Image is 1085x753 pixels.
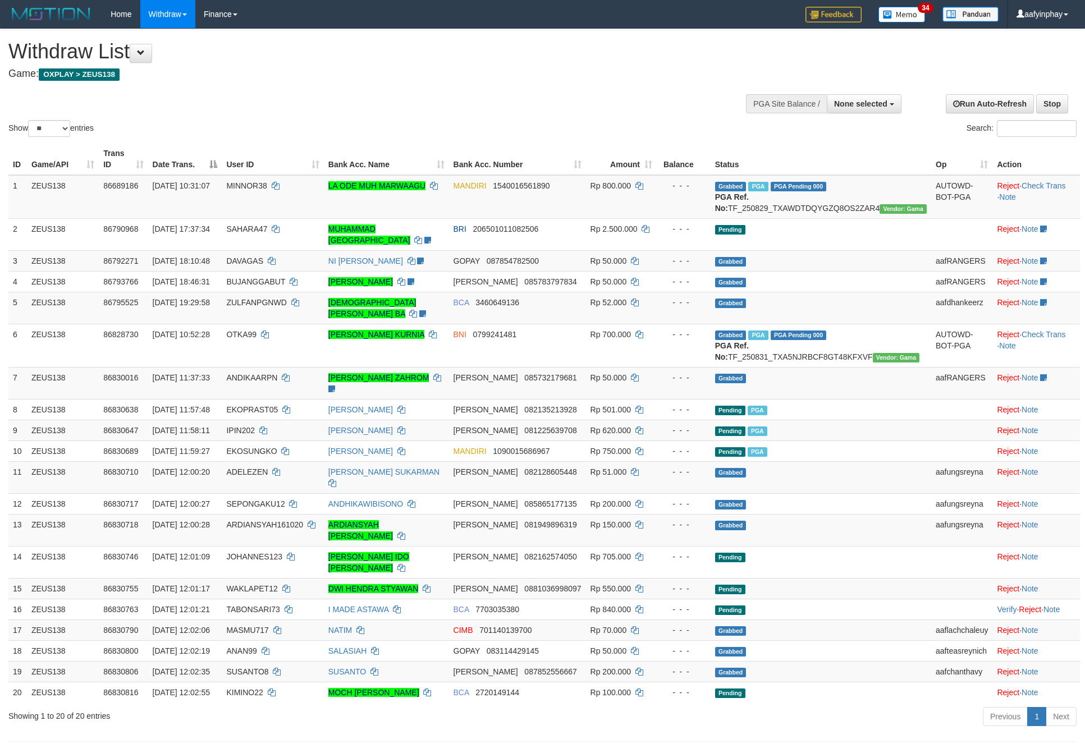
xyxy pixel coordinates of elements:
a: Reject [997,373,1019,382]
span: 86830710 [103,467,138,476]
td: · · [992,324,1080,367]
a: Reject [997,256,1019,265]
a: Note [1022,277,1038,286]
a: Reject [997,552,1019,561]
b: PGA Ref. No: [715,192,749,213]
span: Grabbed [715,182,747,191]
span: OXPLAY > ZEUS138 [39,68,120,81]
div: - - - [661,446,706,457]
a: NI [PERSON_NAME] [328,256,403,265]
td: · · [992,175,1080,219]
span: 86830717 [103,499,138,508]
td: 8 [8,399,27,420]
a: [PERSON_NAME] SUKARMAN [328,467,440,476]
td: aafRANGERS [931,367,992,399]
span: IPIN202 [226,426,255,435]
span: Grabbed [715,374,747,383]
td: 13 [8,514,27,546]
a: Check Trans [1022,181,1066,190]
div: - - - [661,625,706,636]
span: [DATE] 12:00:20 [153,467,210,476]
h4: Game: [8,68,712,80]
a: Reject [997,688,1019,697]
img: panduan.png [942,7,999,22]
span: 86830689 [103,447,138,456]
span: Pending [715,225,745,235]
td: 4 [8,271,27,292]
span: Rp 50.000 [590,277,627,286]
td: · [992,271,1080,292]
span: [DATE] 12:01:09 [153,552,210,561]
td: ZEUS138 [27,367,99,399]
a: Reject [997,405,1019,414]
div: - - - [661,223,706,235]
img: MOTION_logo.png [8,6,94,22]
a: Note [1022,688,1038,697]
span: 86830790 [103,626,138,635]
td: · [992,493,1080,514]
span: Marked by aafRornrotha [748,406,767,415]
a: [PERSON_NAME] IDO [PERSON_NAME] [328,552,409,572]
th: Bank Acc. Name: activate to sort column ascending [324,143,449,175]
a: Reject [997,181,1019,190]
a: Note [1043,605,1060,614]
td: AUTOWD-BOT-PGA [931,324,992,367]
a: Reject [997,646,1019,655]
h1: Withdraw List [8,40,712,63]
a: Reject [997,584,1019,593]
td: ZEUS138 [27,420,99,440]
span: [DATE] 12:02:06 [153,626,210,635]
a: NATIM [328,626,352,635]
a: Note [1022,298,1038,307]
span: 86830746 [103,552,138,561]
span: Copy 7703035380 to clipboard [475,605,519,614]
a: Note [1022,405,1038,414]
span: Rp 50.000 [590,256,627,265]
span: DAVAGAS [226,256,263,265]
a: Note [1022,224,1038,233]
td: aafRANGERS [931,271,992,292]
span: 86830638 [103,405,138,414]
a: Note [999,192,1016,201]
td: · [992,440,1080,461]
a: Reject [1019,605,1041,614]
td: aaflachchaleuy [931,619,992,640]
th: Game/API: activate to sort column ascending [27,143,99,175]
span: Vendor URL: https://trx31.1velocity.biz [873,353,920,362]
span: Copy 082135213928 to clipboard [524,405,576,414]
a: LA ODE MUH MARWAAGU [328,181,425,190]
span: [DATE] 10:31:07 [153,181,210,190]
span: Pending [715,447,745,457]
div: - - - [661,425,706,436]
span: ANDIKAARPN [226,373,277,382]
a: 1 [1027,707,1046,726]
a: Reject [997,447,1019,456]
span: Grabbed [715,521,747,530]
td: aafungsreyna [931,461,992,493]
a: [PERSON_NAME] KURNIA [328,330,424,339]
div: - - - [661,498,706,509]
span: EKOSUNGKO [226,447,277,456]
button: None selected [827,94,901,113]
span: Marked by aafRornrotha [748,426,767,436]
span: MANDIRI [454,181,487,190]
span: Pending [715,585,745,594]
span: Rp 750.000 [590,447,631,456]
span: Copy 0881036998097 to clipboard [524,584,581,593]
span: 86689186 [103,181,138,190]
span: GOPAY [454,256,480,265]
td: ZEUS138 [27,546,99,578]
span: PGA Pending [771,182,827,191]
span: 86790968 [103,224,138,233]
a: [PERSON_NAME] ZAHROM [328,373,429,382]
span: Rp 2.500.000 [590,224,638,233]
td: ZEUS138 [27,619,99,640]
td: · [992,399,1080,420]
th: User ID: activate to sort column ascending [222,143,323,175]
a: Next [1046,707,1077,726]
a: Reject [997,499,1019,508]
td: 2 [8,218,27,250]
input: Search: [997,120,1077,137]
span: Rp 700.000 [590,330,631,339]
th: Amount: activate to sort column ascending [586,143,657,175]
